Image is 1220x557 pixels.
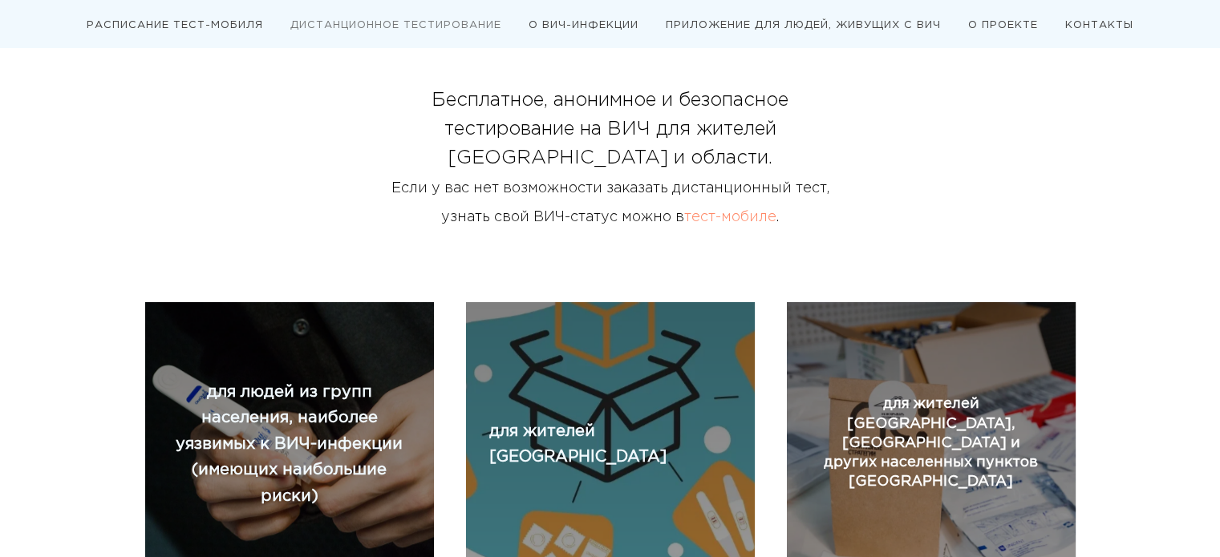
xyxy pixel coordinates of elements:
[529,21,638,30] a: О ВИЧ-ИНФЕКЦИИ
[1065,21,1133,30] a: КОНТАКТЫ
[290,21,501,30] a: ДИСТАНЦИОННОЕ ТЕСТИРОВАНИЕ
[666,21,941,30] a: ПРИЛОЖЕНИЕ ДЛЯ ЛЮДЕЙ, ЖИВУЩИХ С ВИЧ
[824,398,1038,488] span: для жителей [GEOGRAPHIC_DATA], [GEOGRAPHIC_DATA] и других населенных пунктов [GEOGRAPHIC_DATA]
[776,211,779,224] span: .
[432,91,788,167] span: Бесплатное, анонимное и безопасное тестирование на ВИЧ для жителей [GEOGRAPHIC_DATA] и области.
[819,394,1044,491] a: для жителей [GEOGRAPHIC_DATA], [GEOGRAPHIC_DATA] и других населенных пунктов [GEOGRAPHIC_DATA]
[176,385,403,503] span: для людей из групп населения, наиболее уязвимых к ВИЧ-инфекции (имеющих наибольшие риски)
[684,211,776,224] a: тест-мобиле
[168,378,410,508] a: для людей из групп населения, наиболее уязвимых к ВИЧ-инфекции (имеющих наибольшие риски)
[87,21,263,30] a: РАСПИСАНИЕ ТЕСТ-МОБИЛЯ
[968,21,1038,30] a: О ПРОЕКТЕ
[391,182,829,224] span: Если у вас нет возможности заказать дистанционный тест, узнать свой ВИЧ-статус можно в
